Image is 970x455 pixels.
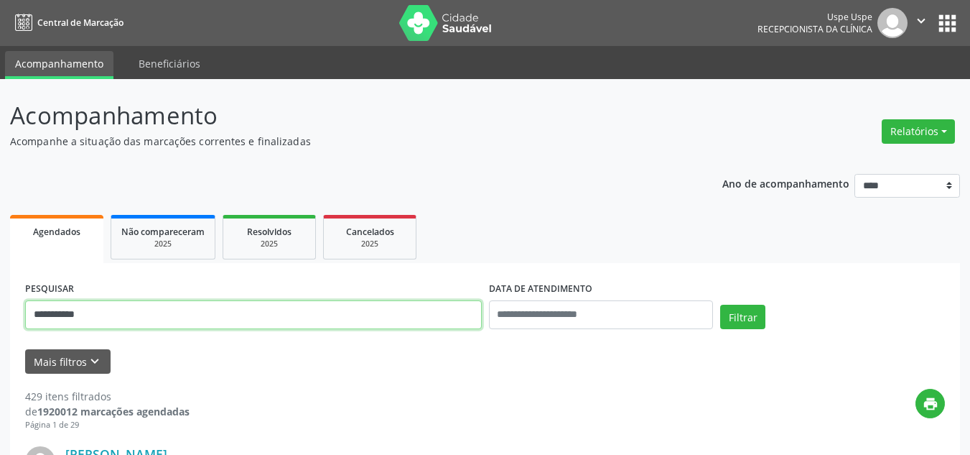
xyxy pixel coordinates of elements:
button: print [915,389,945,418]
i: keyboard_arrow_down [87,354,103,369]
a: Acompanhamento [5,51,113,79]
div: de [25,404,190,419]
p: Acompanhamento [10,98,675,134]
button: Mais filtroskeyboard_arrow_down [25,349,111,374]
button: Filtrar [720,305,765,329]
p: Ano de acompanhamento [722,174,849,192]
span: Agendados [33,226,80,238]
div: Página 1 de 29 [25,419,190,431]
div: 2025 [334,239,406,249]
img: img [877,8,908,38]
div: 2025 [121,239,205,249]
label: PESQUISAR [25,278,74,300]
div: Uspe Uspe [757,11,872,23]
div: 429 itens filtrados [25,389,190,404]
span: Resolvidos [247,226,292,238]
i:  [913,13,929,29]
strong: 1920012 marcações agendadas [37,405,190,418]
label: DATA DE ATENDIMENTO [489,278,592,300]
span: Cancelados [346,226,394,238]
button:  [908,8,935,38]
a: Beneficiários [129,51,210,76]
span: Recepcionista da clínica [757,23,872,35]
p: Acompanhe a situação das marcações correntes e finalizadas [10,134,675,149]
i: print [923,396,938,412]
button: apps [935,11,960,36]
span: Central de Marcação [37,17,123,29]
a: Central de Marcação [10,11,123,35]
div: 2025 [233,239,305,249]
button: Relatórios [882,119,955,144]
span: Não compareceram [121,226,205,238]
